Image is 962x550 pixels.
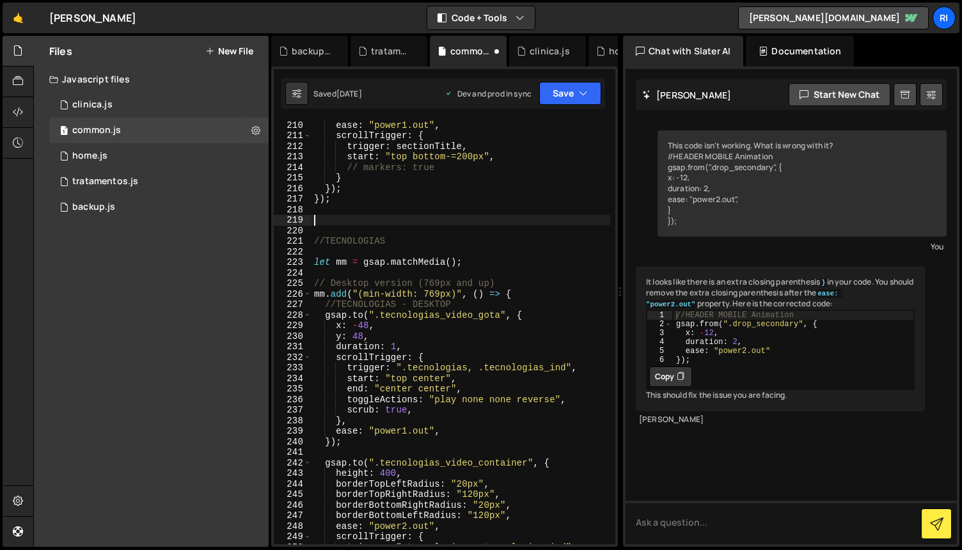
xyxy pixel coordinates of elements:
div: [PERSON_NAME] [49,10,136,26]
div: 231 [274,342,311,352]
code: ease: "power2.out" [646,289,842,309]
button: Save [539,82,601,105]
div: 245 [274,489,311,500]
a: 🤙 [3,3,34,33]
div: homepage_salvato.js [609,45,650,58]
div: 12452/42786.js [49,169,269,194]
div: 3 [647,329,672,338]
div: 2 [647,320,672,329]
div: common.js [72,125,121,136]
div: 247 [274,510,311,521]
div: 12452/42847.js [49,118,269,143]
div: [DATE] [336,88,362,99]
div: 232 [274,352,311,363]
button: Copy [649,366,692,387]
div: 223 [274,257,311,268]
div: 12452/44846.js [49,92,269,118]
div: You [661,240,943,253]
div: Chat with Slater AI [623,36,743,67]
div: 221 [274,236,311,247]
div: 217 [274,194,311,205]
div: 249 [274,531,311,542]
div: clinica.js [530,45,570,58]
button: Code + Tools [427,6,535,29]
div: 230 [274,331,311,342]
div: 1 [647,311,672,320]
div: 215 [274,173,311,184]
div: 212 [274,141,311,152]
span: 1 [60,127,68,137]
div: Dev and prod in sync [445,88,532,99]
div: Documentation [746,36,854,67]
div: 12452/42849.js [49,194,269,220]
h2: Files [49,44,72,58]
div: 241 [274,447,311,458]
div: 210 [274,120,311,131]
div: 248 [274,521,311,532]
div: tratamentos.js [72,176,138,187]
div: 4 [647,338,672,347]
div: It looks like there is an extra closing parenthesis in your code. You should remove the extra clo... [636,267,925,411]
div: 237 [274,405,311,416]
code: } [820,278,826,287]
div: 239 [274,426,311,437]
div: tratamentos.js [371,45,412,58]
div: 243 [274,468,311,479]
div: 213 [274,152,311,162]
div: Javascript files [34,67,269,92]
div: 216 [274,184,311,194]
h2: [PERSON_NAME] [642,89,731,101]
div: 240 [274,437,311,448]
div: 211 [274,130,311,141]
div: 222 [274,247,311,258]
div: 12452/30174.js [49,143,269,169]
button: Start new chat [789,83,890,106]
div: This code isn't working. What is wrong with it? //HEADER MOBILE Animation gsap.from(".drop_second... [658,130,947,237]
div: Saved [313,88,362,99]
div: 220 [274,226,311,237]
div: 234 [274,373,311,384]
div: 238 [274,416,311,427]
div: 218 [274,205,311,216]
div: 236 [274,395,311,405]
div: 219 [274,215,311,226]
div: 228 [274,310,311,321]
div: 246 [274,500,311,511]
div: clinica.js [72,99,113,111]
div: [PERSON_NAME] [639,414,922,425]
div: 6 [647,356,672,365]
div: 233 [274,363,311,373]
button: New File [205,46,253,56]
div: 242 [274,458,311,469]
div: backup.js [72,201,115,213]
div: 226 [274,289,311,300]
div: 5 [647,347,672,356]
div: 225 [274,278,311,289]
div: 214 [274,162,311,173]
div: common.js [450,45,491,58]
div: 235 [274,384,311,395]
div: 229 [274,320,311,331]
div: 227 [274,299,311,310]
div: backup.js [292,45,333,58]
a: Ri [933,6,956,29]
div: 244 [274,479,311,490]
div: home.js [72,150,107,162]
a: [PERSON_NAME][DOMAIN_NAME] [738,6,929,29]
div: 224 [274,268,311,279]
